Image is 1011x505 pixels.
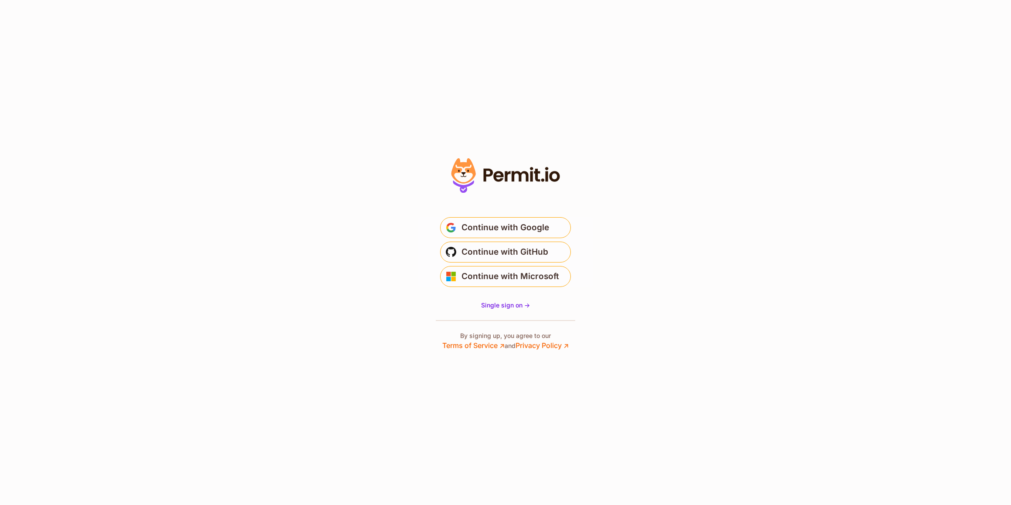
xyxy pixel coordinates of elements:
[440,217,571,238] button: Continue with Google
[461,270,559,283] span: Continue with Microsoft
[461,221,549,235] span: Continue with Google
[442,331,569,351] p: By signing up, you agree to our and
[442,341,505,350] a: Terms of Service ↗
[481,301,530,310] a: Single sign on ->
[516,341,569,350] a: Privacy Policy ↗
[461,245,548,259] span: Continue with GitHub
[440,266,571,287] button: Continue with Microsoft
[440,242,571,263] button: Continue with GitHub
